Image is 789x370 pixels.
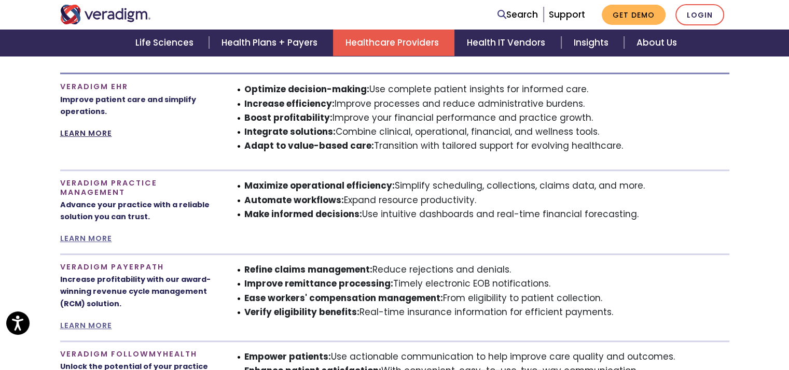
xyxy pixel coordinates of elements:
[561,30,624,56] a: Insights
[549,8,585,21] a: Support
[60,179,216,197] h4: Veradigm Practice Management
[244,208,362,220] strong: Make informed decisions:
[244,97,729,111] li: Improve processes and reduce administrative burdens.
[209,30,333,56] a: Health Plans + Payers
[244,277,393,290] strong: Improve remittance processing:
[123,30,209,56] a: Life Sciences
[244,111,333,124] strong: Boost profitability:
[60,94,216,118] p: Improve patient care and simplify operations.
[60,128,112,138] a: LEARN MORE
[244,194,344,206] strong: Automate workflows:
[244,277,729,291] li: Timely electronic EOB notifications.
[244,83,369,95] strong: Optimize decision-making:
[244,111,729,125] li: Improve your financial performance and practice growth.
[244,97,335,110] strong: Increase efficiency:
[244,193,729,207] li: Expand resource productivity.
[60,350,216,359] h4: Veradigm FollowMyHealth
[244,306,359,318] strong: Verify eligibility benefits:
[244,263,372,276] strong: Refine claims management:
[454,30,561,56] a: Health IT Vendors
[244,305,729,319] li: Real-time insurance information for efficient payments.
[244,179,395,192] strong: Maximize operational efficiency:
[244,292,443,304] strong: Ease workers' compensation management:
[244,207,729,221] li: Use intuitive dashboards and real-time financial forecasting.
[244,350,729,364] li: Use actionable communication to help improve care quality and outcomes.
[244,291,729,305] li: From eligibility to patient collection.
[60,233,112,244] a: LEARN MORE
[244,125,336,138] strong: Integrate solutions:
[244,82,729,96] li: Use complete patient insights for informed care.
[497,8,538,22] a: Search
[624,30,689,56] a: About Us
[244,350,331,363] strong: Empower patients:
[60,320,112,331] a: LEARN MORE
[244,263,729,277] li: Reduce rejections and denials.
[244,125,729,139] li: Combine clinical, operational, financial, and wellness tools.
[602,5,666,25] a: Get Demo
[333,30,454,56] a: Healthcare Providers
[244,139,374,152] strong: Adapt to value-based care:
[60,5,151,24] img: Veradigm logo
[60,274,216,309] p: Increase profitability with our award-winning revenue cycle management (RCM) solution.
[60,82,216,91] h4: Veradigm EHR
[60,263,216,272] h4: Veradigm Payerpath
[675,4,724,25] a: Login
[244,179,729,193] li: Simplify scheduling, collections, claims data, and more.
[244,139,729,153] li: Transition with tailored support for evolving healthcare.
[60,199,216,223] p: Advance your practice with a reliable solution you can trust.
